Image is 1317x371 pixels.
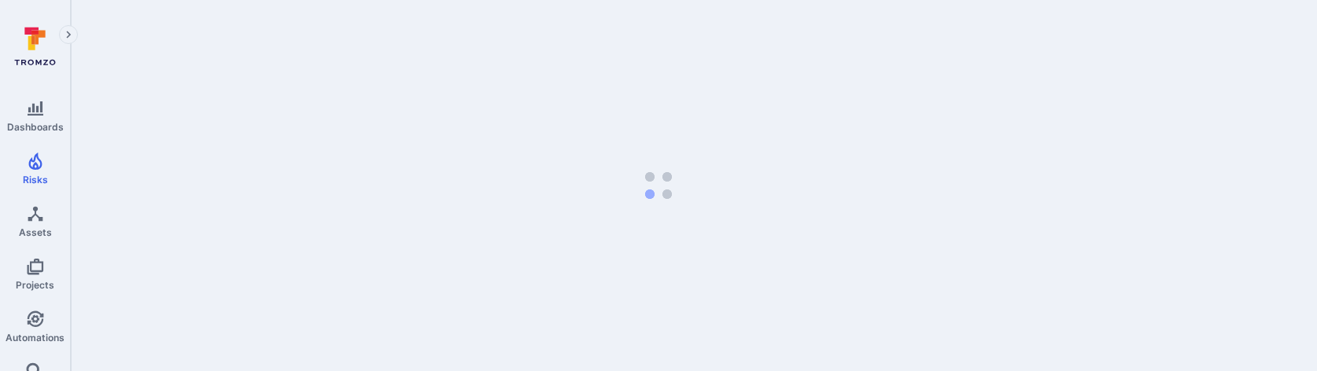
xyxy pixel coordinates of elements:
[23,174,48,185] span: Risks
[16,279,54,291] span: Projects
[6,332,65,343] span: Automations
[7,121,64,133] span: Dashboards
[63,28,74,42] i: Expand navigation menu
[59,25,78,44] button: Expand navigation menu
[19,226,52,238] span: Assets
